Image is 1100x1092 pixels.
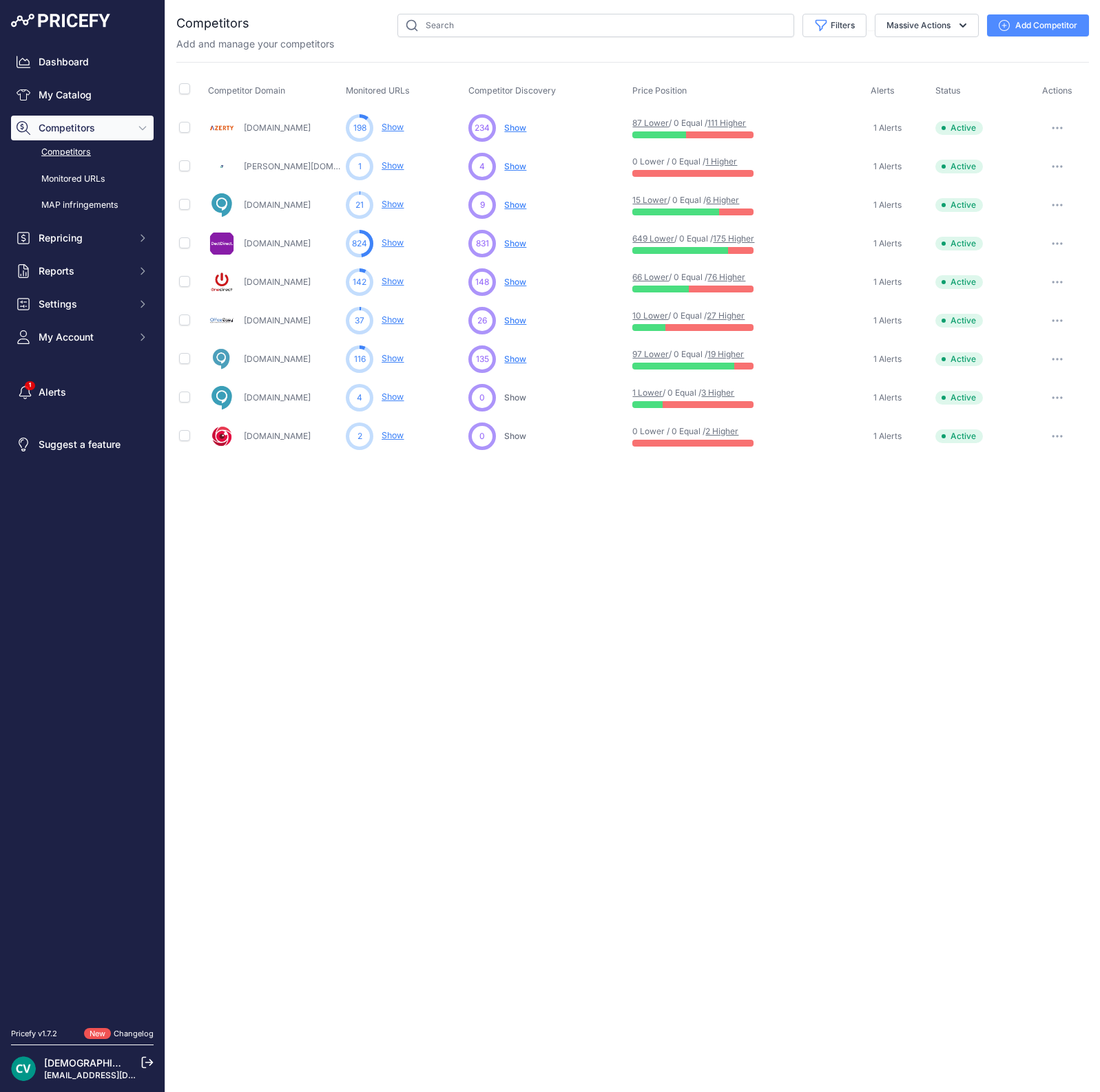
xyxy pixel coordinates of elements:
[504,431,526,441] span: Show
[475,122,490,134] span: 234
[935,429,983,443] span: Active
[632,310,668,321] a: 10 Lower
[873,431,902,442] span: 1 Alerts
[1042,85,1072,96] span: Actions
[244,354,311,364] a: [DOMAIN_NAME]
[871,314,902,328] a: 1 Alerts
[632,387,720,398] p: / 0 Equal /
[352,237,367,250] span: 824
[632,349,720,360] p: / 0 Equal /
[244,431,311,441] a: [DOMAIN_NAME]
[397,14,794,37] input: Search
[632,195,720,206] p: / 0 Equal /
[382,237,404,248] a: Show
[632,272,669,282] a: 66 Lower
[504,161,526,171] span: Show
[479,430,485,442] span: 0
[504,122,526,133] span: Show
[176,14,249,33] h2: Competitors
[632,85,687,96] span: Price Position
[707,349,744,359] a: 19 Higher
[632,426,720,437] p: 0 Lower / 0 Equal /
[11,292,154,317] button: Settings
[480,199,485,211] span: 9
[11,325,154,350] button: My Account
[382,122,404,132] a: Show
[355,314,364,327] span: 37
[475,276,489,288] span: 148
[11,193,154,217] a: MAP infringements
[382,276,404,286] a: Show
[504,354,526,364] span: Show
[632,156,720,167] p: 0 Lower / 0 Equal /
[244,238,311,248] a: [DOMAIN_NAME]
[504,238,526,248] span: Show
[39,330,129,344] span: My Account
[705,426,738,436] a: 2 Higher
[358,160,362,173] span: 1
[11,14,110,28] img: Pricefy Logo
[935,391,983,405] span: Active
[935,121,983,135] span: Active
[39,264,129,278] span: Reports
[873,161,902,172] span: 1 Alerts
[987,14,1089,36] button: Add Competitor
[39,231,129,245] span: Repricing
[44,1057,375,1069] a: [DEMOGRAPHIC_DATA][PERSON_NAME] der ree [DEMOGRAPHIC_DATA]
[873,315,902,326] span: 1 Alerts
[873,238,902,249] span: 1 Alerts
[705,156,737,167] a: 1 Higher
[382,160,404,171] a: Show
[355,199,364,211] span: 21
[504,315,526,325] span: Show
[244,315,311,325] a: [DOMAIN_NAME]
[476,237,489,250] span: 831
[873,277,902,288] span: 1 Alerts
[935,198,983,212] span: Active
[871,429,902,443] a: 1 Alerts
[871,85,895,96] span: Alerts
[382,314,404,325] a: Show
[935,237,983,250] span: Active
[244,392,311,403] a: [DOMAIN_NAME]
[208,85,285,96] span: Competitor Domain
[382,353,404,363] a: Show
[39,297,129,311] span: Settings
[11,432,154,457] a: Suggest a feature
[504,200,526,210] span: Show
[871,391,902,405] a: 1 Alerts
[44,1070,188,1080] a: [EMAIL_ADDRESS][DOMAIN_NAME]
[871,198,902,212] a: 1 Alerts
[873,122,902,133] span: 1 Alerts
[632,233,674,244] a: 649 Lower
[632,118,720,129] p: / 0 Equal /
[713,233,754,244] a: 175 Higher
[11,116,154,140] button: Competitors
[468,85,556,96] span: Competitor Discovery
[802,14,866,37] button: Filters
[707,272,745,282] a: 76 Higher
[382,199,404,209] a: Show
[632,310,720,321] p: / 0 Equal /
[504,277,526,287] span: Show
[632,387,663,398] a: 1 Lower
[477,314,487,327] span: 26
[11,259,154,283] button: Reports
[632,233,720,244] p: / 0 Equal /
[353,122,366,134] span: 198
[871,121,902,135] a: 1 Alerts
[873,354,902,365] span: 1 Alerts
[11,380,154,405] a: Alerts
[476,353,489,365] span: 135
[706,195,739,205] a: 6 Higher
[11,83,154,107] a: My Catalog
[871,275,902,289] a: 1 Alerts
[875,14,979,37] button: Massive Actions
[382,430,404,440] a: Show
[114,1029,154,1038] a: Changelog
[357,392,362,404] span: 4
[632,272,720,283] p: / 0 Equal /
[11,50,154,1011] nav: Sidebar
[873,200,902,211] span: 1 Alerts
[873,392,902,403] span: 1 Alerts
